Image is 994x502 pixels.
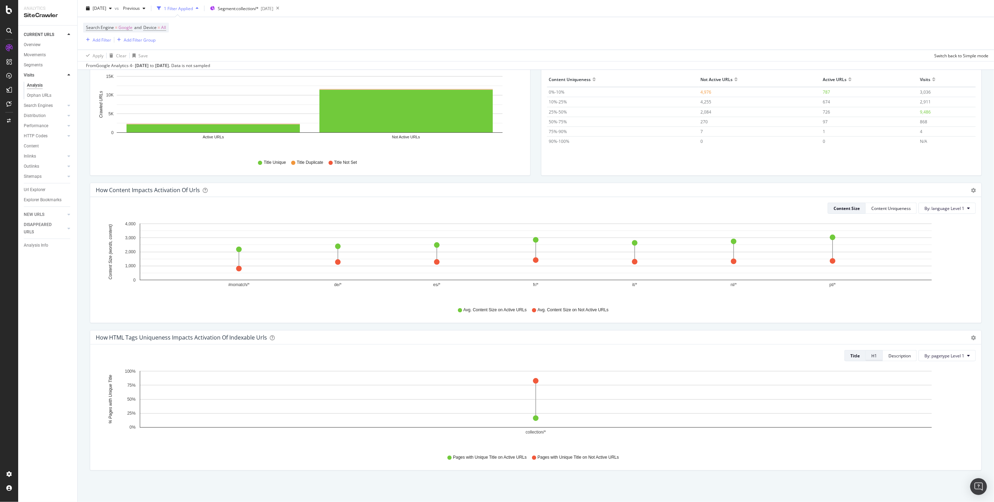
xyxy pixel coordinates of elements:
div: 1 Filter Applied [164,5,193,11]
button: Content Size [828,203,866,214]
span: Search Engine [86,24,114,30]
div: Distribution [24,112,46,119]
button: Content Uniqueness [866,203,917,214]
a: Orphan URLs [27,92,72,99]
text: 4,000 [125,221,136,226]
div: Content Uniqueness [549,74,591,85]
div: Clear [116,52,127,58]
span: Google [118,23,132,32]
span: 0 [823,138,825,144]
span: Title Not Set [334,160,357,166]
a: Distribution [24,112,65,119]
div: Explorer Bookmarks [24,196,62,204]
div: Visits [920,74,930,85]
div: Inlinks [24,153,36,160]
span: 7 [700,129,703,134]
text: 50% [127,397,136,402]
span: 4,976 [700,89,711,95]
button: Save [130,50,148,61]
button: Description [883,350,917,361]
a: Sitemaps [24,173,65,180]
span: 4 [920,129,922,134]
div: Orphan URLs [27,92,51,99]
div: gear [971,188,976,193]
span: By: language Level 1 [924,205,964,211]
div: gear [971,335,976,340]
span: 10%-25% [549,99,567,105]
span: 75%-90% [549,129,567,134]
span: 270 [700,119,708,125]
span: Avg. Content Size on Not Active URLs [538,307,608,313]
text: 0 [133,278,136,283]
a: Analysis Info [24,242,72,249]
span: Title Unique [264,160,286,166]
text: 1,000 [125,264,136,269]
button: Switch back to Simple mode [931,50,988,61]
div: Active URLs [823,74,847,85]
div: Title [850,353,860,359]
span: 868 [920,119,927,125]
span: 50%-75% [549,119,567,125]
text: % Pages with Unique Title [108,375,113,424]
div: Analysis Info [24,242,48,249]
text: Crawled URLs [99,91,103,118]
span: Pages with Unique Title on Not Active URLs [538,454,619,460]
div: [DATE] . [155,63,170,69]
div: Segments [24,61,43,69]
span: 9,486 [920,109,931,115]
text: 5K [108,111,114,116]
text: 75% [127,383,136,388]
svg: A chart. [96,367,976,448]
span: vs [115,5,120,11]
span: Avg. Content Size on Active URLs [463,307,527,313]
div: Movements [24,51,46,59]
div: Switch back to Simple mode [934,52,988,58]
div: Content Size [834,205,860,211]
button: Previous [120,3,148,14]
span: Segment: collection/* [218,6,259,12]
text: 3,000 [125,235,136,240]
div: Performance [24,122,48,130]
span: 2,084 [700,109,711,115]
button: Add Filter Group [114,36,156,44]
div: Add Filter [93,37,111,43]
text: collection/* [526,430,546,435]
span: Pages with Unique Title on Active URLs [453,454,527,460]
text: 2,000 [125,249,136,254]
div: Content Uniqueness [871,205,911,211]
button: Add Filter [83,36,111,44]
a: DISAPPEARED URLS [24,221,65,236]
button: 1 Filter Applied [154,3,201,14]
span: All [161,23,166,32]
span: 674 [823,99,830,105]
text: 25% [127,411,136,416]
div: NEW URLS [24,211,44,218]
a: Segments [24,61,72,69]
span: 787 [823,89,830,95]
text: #nomatch/* [228,282,250,287]
div: SiteCrawler [24,12,72,20]
a: Explorer Bookmarks [24,196,72,204]
button: Clear [107,50,127,61]
div: Sitemaps [24,173,42,180]
td: N/A [918,136,976,146]
div: Overview [24,41,41,49]
div: Description [888,353,911,359]
text: 0 [111,130,114,135]
span: 97 [823,119,828,125]
div: Add Filter Group [124,37,156,43]
span: Title Duplicate [297,160,323,166]
button: By: language Level 1 [919,203,976,214]
span: 1 [823,129,825,134]
div: Analysis [27,82,43,89]
text: Active URLs [203,135,224,139]
text: Content Size (words, content) [108,224,113,279]
span: 25%-50% [549,109,567,115]
div: Content [24,143,39,150]
div: Outlinks [24,163,39,170]
span: Device [143,24,157,30]
span: By: pagetype Level 1 [924,353,964,359]
div: Open Intercom Messenger [970,478,987,495]
text: 15K [106,74,114,79]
